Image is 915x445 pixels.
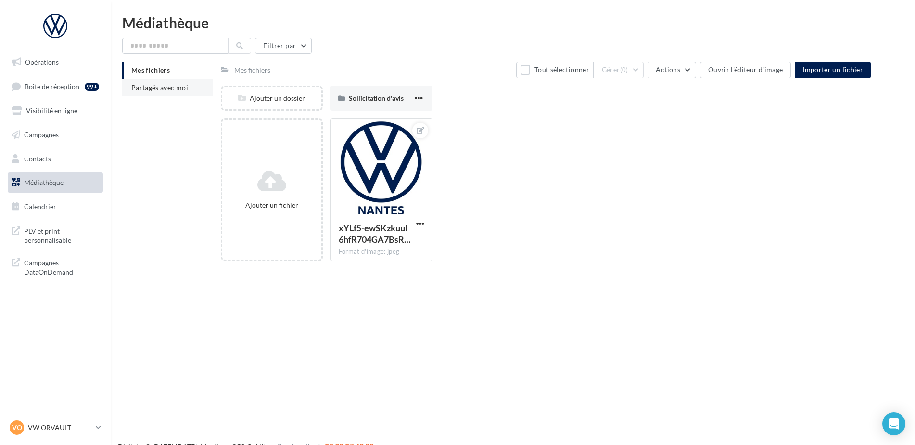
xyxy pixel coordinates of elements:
span: Médiathèque [24,178,64,186]
button: Tout sélectionner [516,62,593,78]
span: Actions [656,65,680,74]
span: Partagés avec moi [131,83,188,92]
a: Médiathèque [6,172,105,193]
span: Mes fichiers [131,66,170,74]
a: Campagnes [6,125,105,145]
button: Ouvrir l'éditeur d'image [700,62,791,78]
button: Gérer(0) [594,62,644,78]
a: PLV et print personnalisable [6,221,105,249]
div: Format d'image: jpeg [339,248,424,256]
span: VO [12,423,22,432]
div: Ajouter un dossier [222,93,321,103]
a: Campagnes DataOnDemand [6,252,105,281]
a: Contacts [6,149,105,169]
span: xYLf5-ewSKzkuuI6hfR704GA7BsRiXUEBrclffsvPzlOyyBONQKtS3HDEF3IO9OHXWSeewG2f92sW8Ct7g=s0 [339,222,411,245]
span: Sollicitation d'avis [349,94,404,102]
span: Contacts [24,154,51,162]
div: Médiathèque [122,15,903,30]
span: PLV et print personnalisable [24,224,99,245]
span: Visibilité en ligne [26,106,77,115]
div: Open Intercom Messenger [882,412,905,435]
div: Mes fichiers [234,65,270,75]
button: Importer un fichier [795,62,871,78]
span: Boîte de réception [25,82,79,90]
p: VW ORVAULT [28,423,92,432]
a: VO VW ORVAULT [8,419,103,437]
a: Calendrier [6,196,105,217]
div: Ajouter un fichier [226,200,318,210]
span: Opérations [25,58,59,66]
a: Opérations [6,52,105,72]
div: 99+ [85,83,99,91]
span: Campagnes [24,131,59,139]
button: Actions [648,62,696,78]
span: Importer un fichier [802,65,863,74]
span: Campagnes DataOnDemand [24,256,99,277]
button: Filtrer par [255,38,312,54]
span: (0) [620,66,628,74]
span: Calendrier [24,202,56,210]
a: Visibilité en ligne [6,101,105,121]
a: Boîte de réception99+ [6,76,105,97]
